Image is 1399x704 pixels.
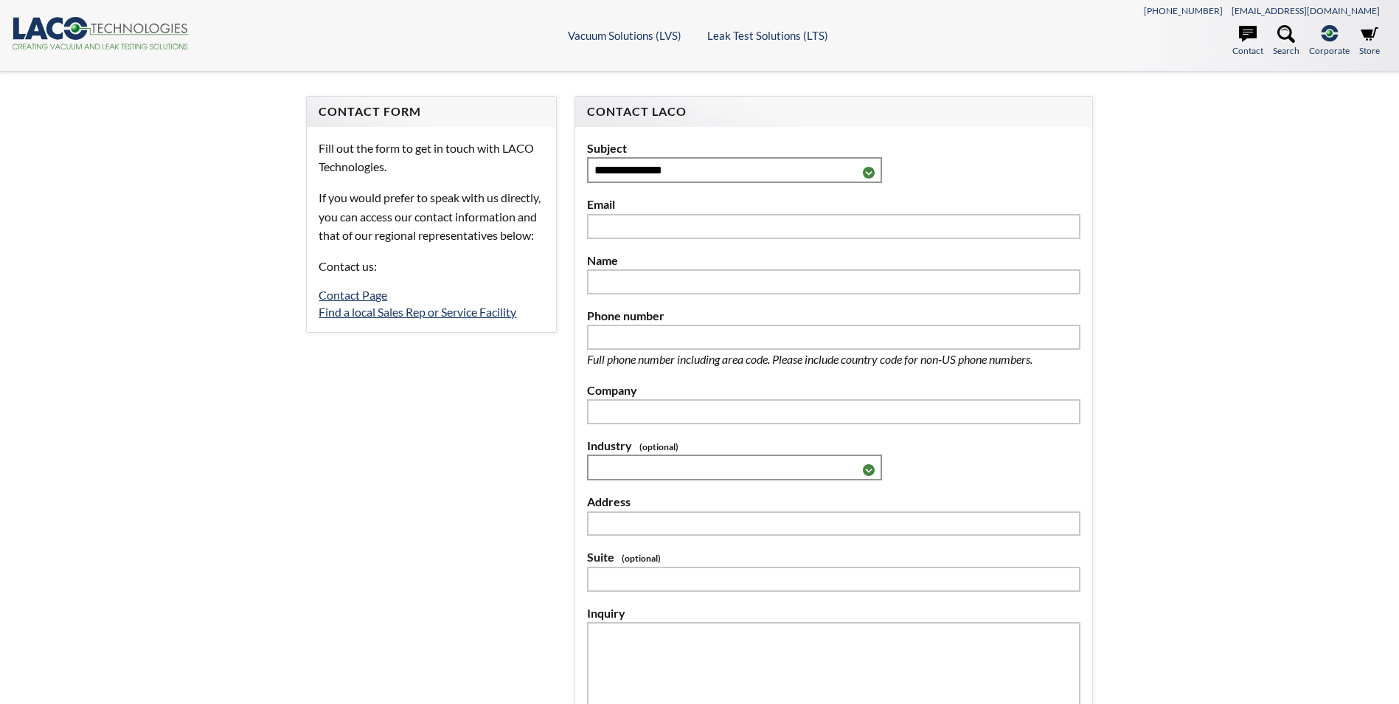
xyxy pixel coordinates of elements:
a: Search [1273,25,1299,58]
p: If you would prefer to speak with us directly, you can access our contact information and that of... [319,188,544,245]
a: [EMAIL_ADDRESS][DOMAIN_NAME] [1232,5,1380,16]
a: Find a local Sales Rep or Service Facility [319,305,516,319]
label: Inquiry [587,604,1080,623]
label: Address [587,492,1080,511]
a: Leak Test Solutions (LTS) [707,29,828,42]
a: [PHONE_NUMBER] [1144,5,1223,16]
label: Email [587,195,1080,214]
label: Industry [587,436,1080,455]
h4: Contact Form [319,104,544,120]
p: Contact us: [319,257,544,276]
p: Full phone number including area code. Please include country code for non-US phone numbers. [587,350,1080,369]
span: Corporate [1309,44,1350,58]
p: Fill out the form to get in touch with LACO Technologies. [319,139,544,176]
a: Contact Page [319,288,387,302]
a: Contact [1232,25,1263,58]
a: Vacuum Solutions (LVS) [568,29,681,42]
label: Phone number [587,306,1080,325]
label: Name [587,251,1080,270]
label: Subject [587,139,1080,158]
h4: Contact LACO [587,104,1080,120]
label: Suite [587,548,1080,567]
a: Store [1359,25,1380,58]
label: Company [587,381,1080,400]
